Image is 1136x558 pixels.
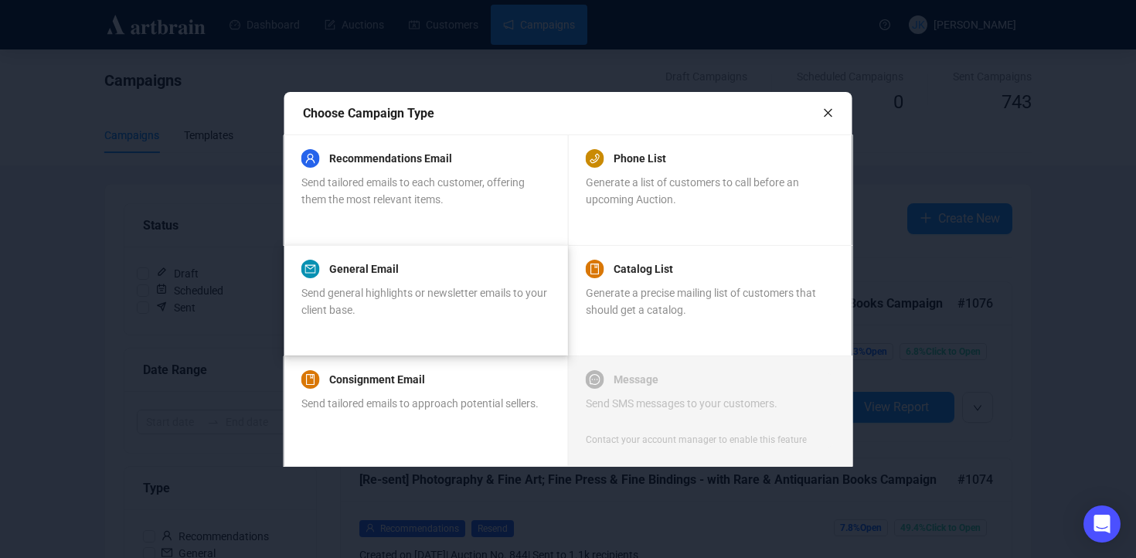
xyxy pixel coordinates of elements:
[305,153,316,164] span: user
[614,370,658,389] a: Message
[329,149,452,168] a: Recommendations Email
[329,260,399,278] a: General Email
[305,264,316,274] span: mail
[590,264,600,274] span: book
[303,104,823,123] div: Choose Campaign Type
[586,287,816,316] span: Generate a precise mailing list of customers that should get a catalog.
[614,149,666,168] a: Phone List
[301,176,525,206] span: Send tailored emails to each customer, offering them the most relevant items.
[1083,505,1121,543] div: Open Intercom Messenger
[586,176,799,206] span: Generate a list of customers to call before an upcoming Auction.
[301,397,539,410] span: Send tailored emails to approach potential sellers.
[614,260,673,278] a: Catalog List
[586,397,777,410] span: Send SMS messages to your customers.
[301,287,547,316] span: Send general highlights or newsletter emails to your client base.
[586,432,807,447] div: Contact your account manager to enable this feature
[305,374,316,385] span: book
[590,153,600,164] span: phone
[329,370,425,389] a: Consignment Email
[590,374,600,385] span: message
[823,107,834,118] span: close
